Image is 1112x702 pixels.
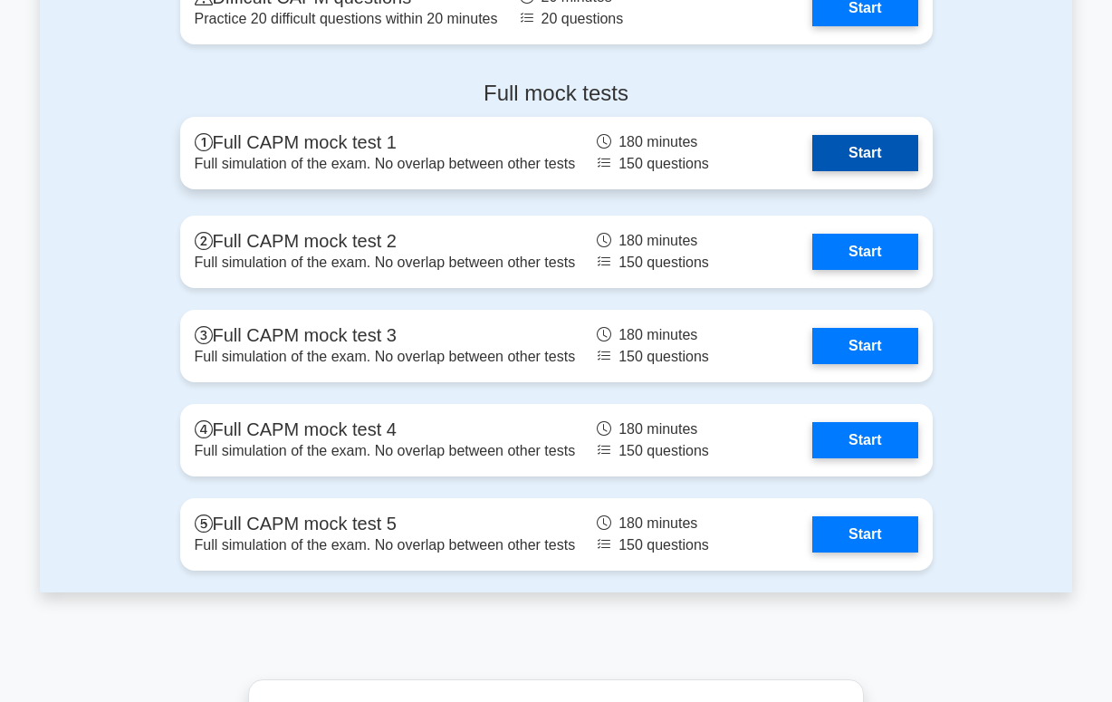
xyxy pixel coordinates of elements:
[812,516,917,553] a: Start
[812,135,917,171] a: Start
[180,81,933,107] h4: Full mock tests
[812,422,917,458] a: Start
[812,328,917,364] a: Start
[812,234,917,270] a: Start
